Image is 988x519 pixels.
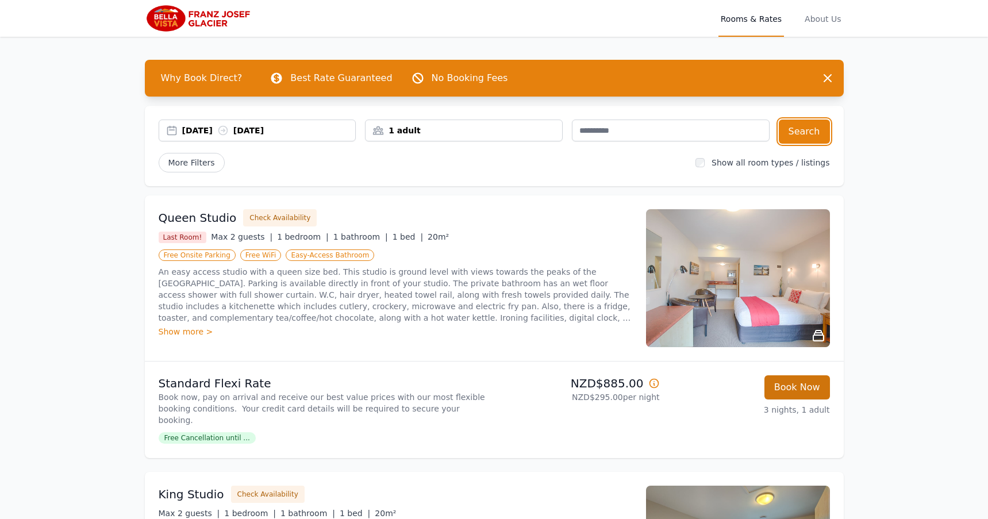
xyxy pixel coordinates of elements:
div: Show more > [159,326,632,337]
span: Free Onsite Parking [159,249,236,261]
span: Max 2 guests | [159,509,220,518]
span: Why Book Direct? [152,67,252,90]
img: Bella Vista Franz Josef Glacier [145,5,256,32]
button: Check Availability [231,486,305,503]
p: Best Rate Guaranteed [290,71,392,85]
p: Standard Flexi Rate [159,375,490,391]
p: 3 nights, 1 adult [669,404,830,416]
button: Book Now [764,375,830,399]
p: No Booking Fees [432,71,508,85]
span: Free WiFi [240,249,282,261]
span: 1 bedroom | [224,509,276,518]
span: 1 bed | [340,509,370,518]
p: Book now, pay on arrival and receive our best value prices with our most flexible booking conditi... [159,391,490,426]
span: Last Room! [159,232,207,243]
button: Check Availability [243,209,317,226]
span: 20m² [375,509,396,518]
span: 20m² [428,232,449,241]
button: Search [779,120,830,144]
p: NZD$295.00 per night [499,391,660,403]
h3: Queen Studio [159,210,237,226]
span: 1 bedroom | [277,232,329,241]
span: Free Cancellation until ... [159,432,256,444]
span: 1 bed | [393,232,423,241]
div: 1 adult [366,125,562,136]
p: NZD$885.00 [499,375,660,391]
span: Easy-Access Bathroom [286,249,374,261]
p: An easy access studio with a queen size bed. This studio is ground level with views towards the p... [159,266,632,324]
span: Max 2 guests | [211,232,272,241]
h3: King Studio [159,486,224,502]
span: 1 bathroom | [280,509,335,518]
span: 1 bathroom | [333,232,388,241]
label: Show all room types / listings [712,158,829,167]
div: [DATE] [DATE] [182,125,356,136]
span: More Filters [159,153,225,172]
